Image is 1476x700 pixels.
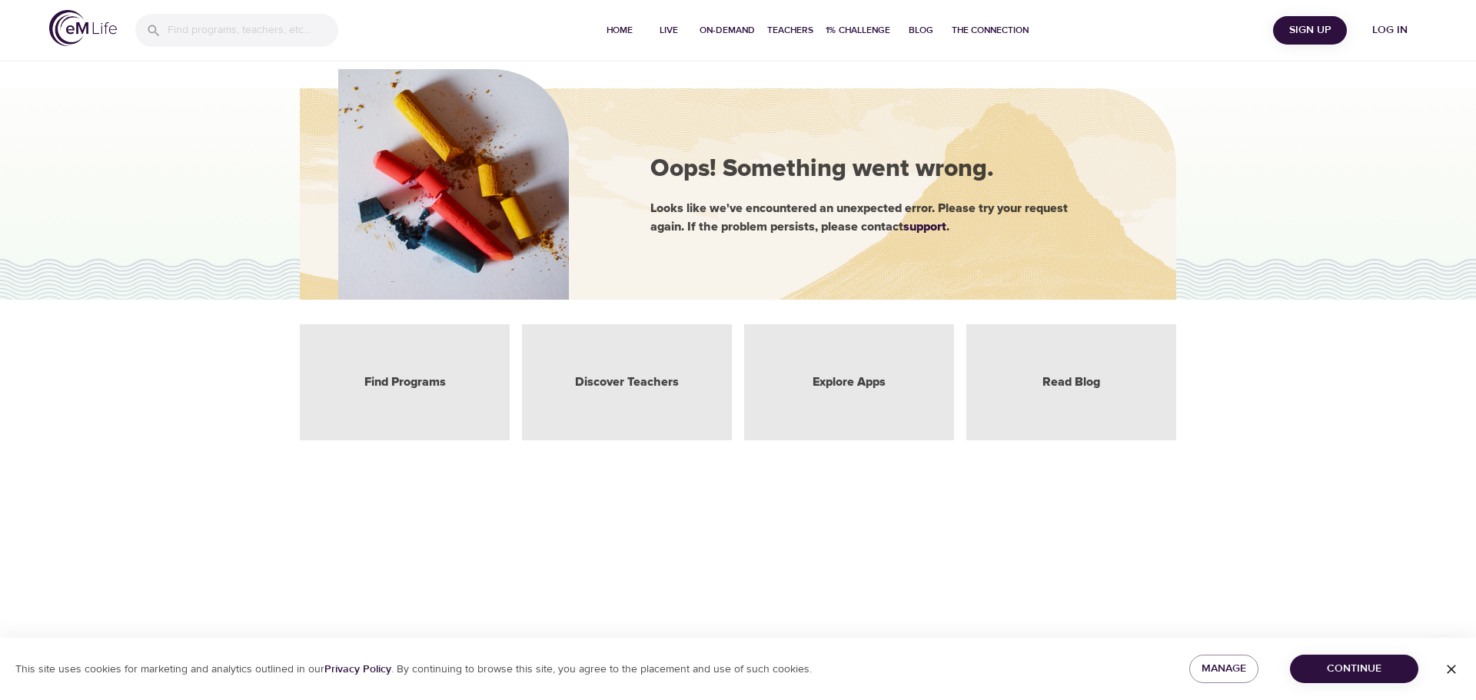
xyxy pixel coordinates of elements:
input: Find programs, teachers, etc... [168,14,338,47]
div: Oops! Something went wrong. [650,152,1127,187]
button: Manage [1189,655,1258,683]
span: On-Demand [700,22,755,38]
a: Read Blog [1042,373,1100,391]
a: Explore Apps [813,373,886,391]
div: Looks like we've encountered an unexpected error. Please try your request again. If the problem p... [650,199,1127,236]
img: logo [49,10,117,46]
span: Continue [1302,659,1406,678]
span: Blog [903,22,939,38]
a: support [903,221,946,233]
span: Home [601,22,638,38]
span: 1% Challenge [826,22,890,38]
span: The Connection [952,22,1029,38]
span: Log in [1359,21,1421,40]
span: Teachers [767,22,813,38]
a: Find Programs [364,373,446,391]
button: Continue [1290,655,1418,683]
span: Live [650,22,687,38]
span: Sign Up [1279,21,1341,40]
a: Discover Teachers [575,373,679,391]
button: Log in [1353,16,1427,45]
span: Manage [1202,659,1246,678]
img: hero [338,69,569,300]
a: Privacy Policy [324,662,391,676]
button: Sign Up [1273,16,1347,45]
